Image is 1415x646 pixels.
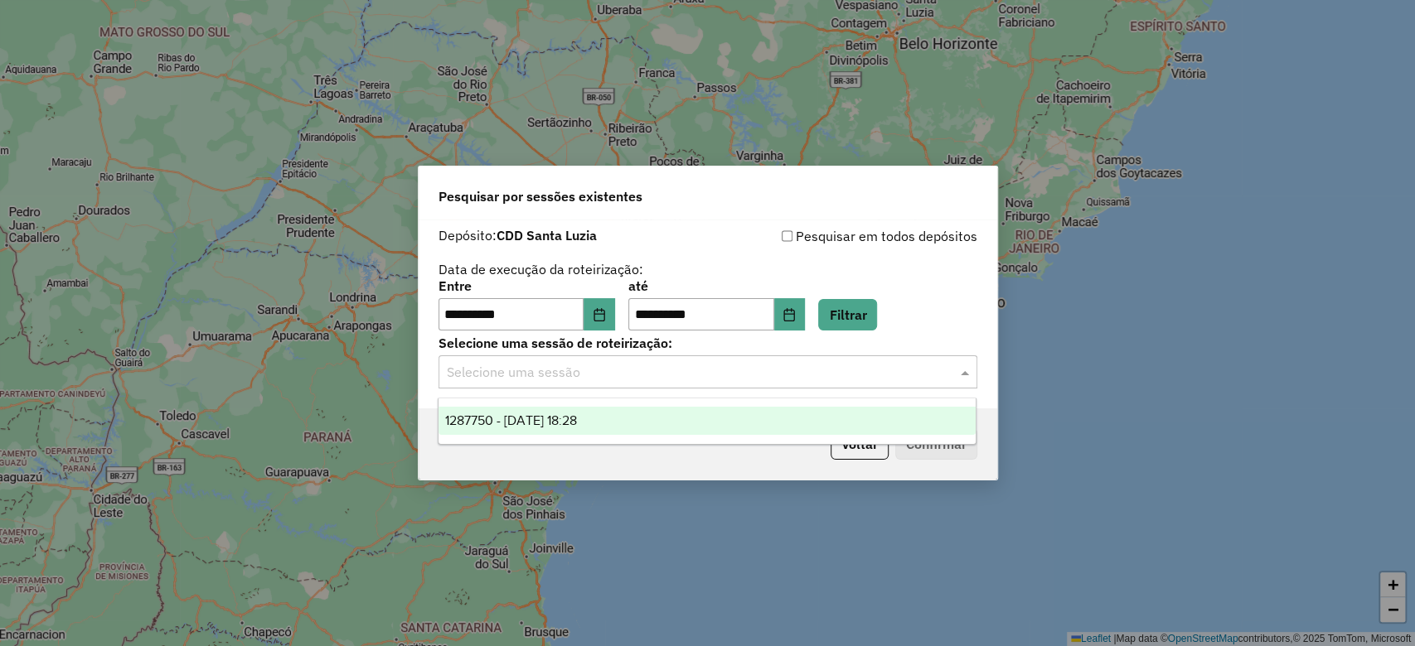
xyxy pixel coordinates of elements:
strong: CDD Santa Luzia [497,227,597,243]
label: Entre [439,276,615,296]
button: Filtrar [818,299,877,330]
button: Choose Date [774,298,806,331]
label: Depósito: [439,225,597,245]
span: Pesquisar por sessões existentes [439,186,642,206]
ng-dropdown-panel: Options list [438,398,976,445]
label: Selecione uma sessão de roteirização: [439,333,977,353]
button: Choose Date [584,298,615,331]
div: Pesquisar em todos depósitos [708,226,977,246]
span: 1287750 - [DATE] 18:28 [445,413,577,427]
label: Data de execução da roteirização: [439,259,643,279]
label: até [628,276,805,296]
